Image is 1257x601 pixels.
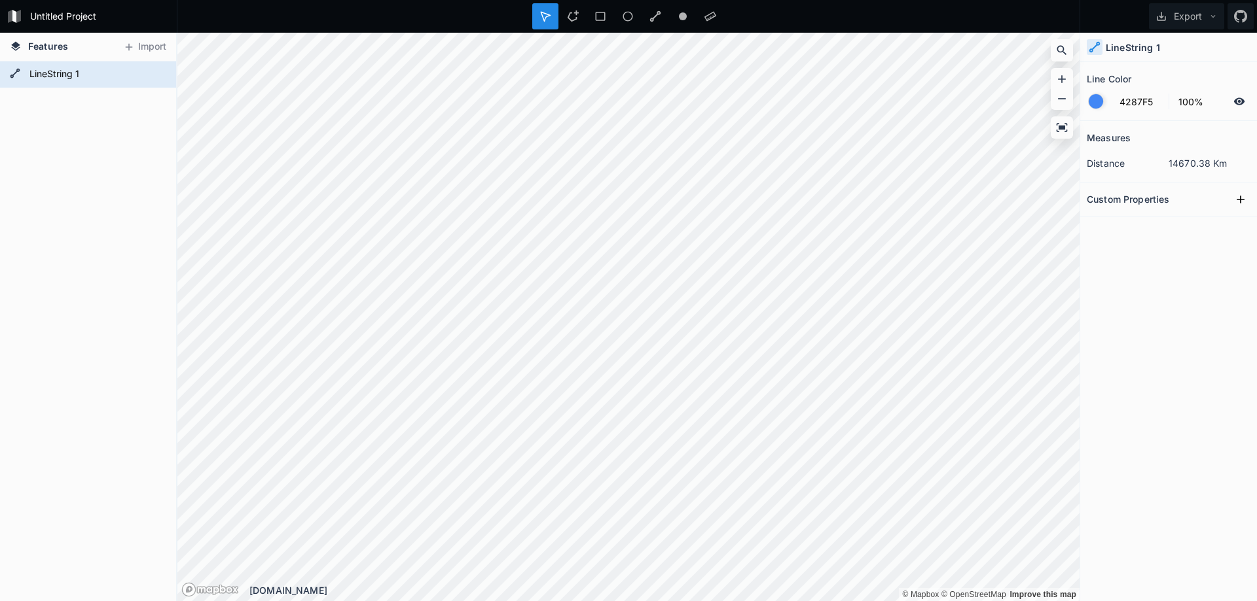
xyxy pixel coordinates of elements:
[117,37,173,58] button: Import
[1087,69,1131,89] h2: Line Color
[941,590,1006,599] a: OpenStreetMap
[1010,590,1076,599] a: Map feedback
[181,582,239,597] a: Mapbox logo
[28,39,68,53] span: Features
[249,583,1080,597] div: [DOMAIN_NAME]
[1169,156,1250,170] dd: 14670.38 Km
[1087,156,1169,170] dt: distance
[1087,189,1169,209] h2: Custom Properties
[1087,128,1131,148] h2: Measures
[1149,3,1224,29] button: Export
[1106,41,1160,54] h4: LineString 1
[902,590,939,599] a: Mapbox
